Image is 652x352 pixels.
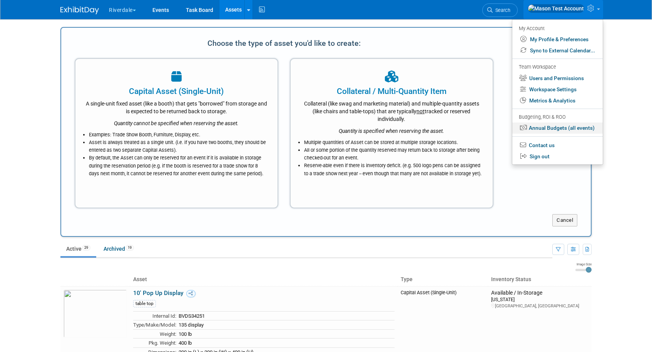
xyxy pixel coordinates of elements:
div: My Account [519,23,595,33]
div: Team Workspace [519,63,595,72]
div: Budgeting, ROI & ROO [519,113,595,121]
td: Weight: [133,329,176,339]
div: Image Size [575,262,592,267]
td: Pkg. Weight: [133,339,176,348]
a: Archived19 [98,241,140,256]
td: BVDS34251 [176,311,395,320]
td: Type/Make/Model: [133,320,176,330]
span: 400 lb [179,340,192,346]
i: Quantity cannot be specified when reserving the asset. [114,120,239,126]
li: Asset is always treated as a single unit. (i.e. if you have two booths, they should be entered as... [89,139,268,154]
a: Contact us [512,140,603,151]
li: Multiple quantities of Asset can be stored at multiple storage locations. [304,139,483,146]
th: Type [398,273,488,286]
a: My Profile & Preferences [512,34,603,45]
th: Asset [130,273,398,286]
button: Cancel [552,214,577,226]
div: Capital Asset (Single-Unit) [85,85,268,97]
img: Mason Test Account [528,4,584,13]
div: table top [133,300,156,307]
div: [US_STATE] [491,296,588,303]
i: Quantity is specified when reserving the asset. [339,128,444,134]
span: 19 [125,245,134,251]
span: Search [493,7,510,13]
li: By default, the Asset can only be reserved for an event if it is available in storage during the ... [89,154,268,177]
td: 135 display [176,320,395,330]
div: [GEOGRAPHIC_DATA], [GEOGRAPHIC_DATA] [491,303,588,309]
a: Annual Budgets (all events) [512,122,603,134]
span: 29 [82,245,90,251]
div: Collateral / Multi-Quantity Item [300,85,483,97]
div: A single-unit fixed asset (like a booth) that gets "borrowed" from storage and is expected to be ... [85,97,268,115]
a: Search [482,3,518,17]
a: Metrics & Analytics [512,95,603,106]
td: Internal Id: [133,311,176,320]
a: Sync to External Calendar... [512,45,603,56]
span: 100 lb [179,331,192,337]
li: Reserve-able even if there is inventory deficit. (e.g. 500 logo pens can be assigned to a trade s... [304,162,483,177]
span: not [416,108,425,114]
li: Examples: Trade Show Booth, Furniture, Display, etc. [89,131,268,139]
a: Sign out [512,151,603,162]
a: 10' Pop Up Display [133,290,184,297]
li: All or some portion of the quantity reserved may return back to storage after being checked-out f... [304,146,483,162]
a: Workspace Settings [512,84,603,95]
div: Choose the type of asset you'd like to create: [75,36,493,50]
a: Users and Permissions [512,73,603,84]
div: Collateral (like swag and marketing material) and multiple-quantity assets (like chairs and table... [300,97,483,123]
div: Available / In-Storage [491,290,588,297]
img: ExhibitDay [60,7,99,14]
a: Active29 [60,241,96,256]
